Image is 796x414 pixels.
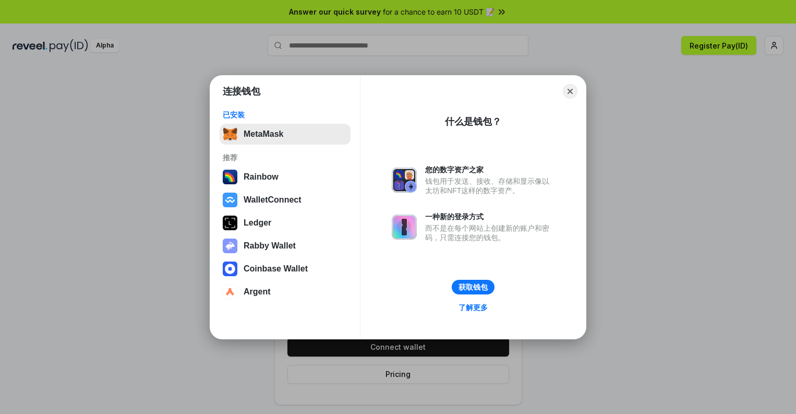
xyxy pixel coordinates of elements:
img: svg+xml,%3Csvg%20width%3D%2228%22%20height%3D%2228%22%20viewBox%3D%220%200%2028%2028%22%20fill%3D... [223,285,237,299]
button: Rabby Wallet [220,235,351,256]
div: 什么是钱包？ [445,115,501,128]
div: Rainbow [244,172,279,182]
div: 了解更多 [459,303,488,312]
button: Argent [220,281,351,302]
img: svg+xml,%3Csvg%20width%3D%22120%22%20height%3D%22120%22%20viewBox%3D%220%200%20120%20120%22%20fil... [223,170,237,184]
img: svg+xml,%3Csvg%20xmlns%3D%22http%3A%2F%2Fwww.w3.org%2F2000%2Fsvg%22%20fill%3D%22none%22%20viewBox... [392,215,417,240]
button: MetaMask [220,124,351,145]
div: Coinbase Wallet [244,264,308,274]
div: Rabby Wallet [244,241,296,251]
img: svg+xml,%3Csvg%20xmlns%3D%22http%3A%2F%2Fwww.w3.org%2F2000%2Fsvg%22%20width%3D%2228%22%20height%3... [223,216,237,230]
button: Rainbow [220,167,351,187]
a: 了解更多 [452,301,494,314]
div: 钱包用于发送、接收、存储和显示像以太坊和NFT这样的数字资产。 [425,176,554,195]
div: 获取钱包 [459,282,488,292]
div: MetaMask [244,129,283,139]
button: Close [563,84,577,99]
button: 获取钱包 [452,280,495,294]
img: svg+xml,%3Csvg%20fill%3D%22none%22%20height%3D%2233%22%20viewBox%3D%220%200%2035%2033%22%20width%... [223,127,237,141]
div: 而不是在每个网站上创建新的账户和密码，只需连接您的钱包。 [425,223,554,242]
div: Ledger [244,218,271,228]
img: svg+xml,%3Csvg%20width%3D%2228%22%20height%3D%2228%22%20viewBox%3D%220%200%2028%2028%22%20fill%3D... [223,262,237,276]
img: svg+xml,%3Csvg%20width%3D%2228%22%20height%3D%2228%22%20viewBox%3D%220%200%2028%2028%22%20fill%3D... [223,193,237,207]
div: 一种新的登录方式 [425,212,554,221]
div: 推荐 [223,153,347,162]
img: svg+xml,%3Csvg%20xmlns%3D%22http%3A%2F%2Fwww.w3.org%2F2000%2Fsvg%22%20fill%3D%22none%22%20viewBox... [392,168,417,193]
button: Ledger [220,212,351,233]
h1: 连接钱包 [223,85,260,98]
div: 已安装 [223,110,347,120]
div: WalletConnect [244,195,301,205]
div: Argent [244,287,271,297]
div: 您的数字资产之家 [425,165,554,174]
img: svg+xml,%3Csvg%20xmlns%3D%22http%3A%2F%2Fwww.w3.org%2F2000%2Fsvg%22%20fill%3D%22none%22%20viewBox... [223,239,237,253]
button: Coinbase Wallet [220,258,351,279]
button: WalletConnect [220,190,351,210]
